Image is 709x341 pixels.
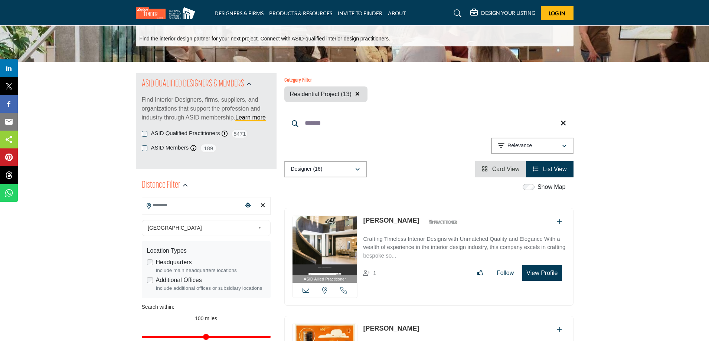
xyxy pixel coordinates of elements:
a: [PERSON_NAME] [363,217,419,224]
a: Crafting Timeless Interior Designs with Unmatched Quality and Elegance With a wealth of experienc... [363,230,565,260]
a: Learn more [235,114,266,121]
div: DESIGN YOUR LISTING [470,9,535,18]
li: Card View [475,161,526,177]
a: INVITE TO FINDER [338,10,382,16]
button: Like listing [473,266,488,281]
div: Include main headquarters locations [156,267,265,274]
p: Relevance [507,142,532,150]
a: Add To List [557,327,562,333]
span: ASID Allied Practitioner [304,276,346,282]
div: Include additional offices or subsidiary locations [156,285,265,292]
li: List View [526,161,573,177]
button: View Profile [522,265,562,281]
a: Add To List [557,219,562,225]
span: 1 [373,270,376,276]
div: Clear search location [257,198,268,214]
a: PRODUCTS & RESOURCES [269,10,332,16]
a: View Card [482,166,519,172]
span: 5471 [231,129,248,138]
span: 100 miles [195,315,217,321]
span: Residential Project (13) [290,91,352,97]
p: Find the interior design partner for your next project. Connect with ASID-qualified interior desi... [140,35,390,43]
label: ASID Members [151,144,189,152]
h2: ASID QUALIFIED DESIGNERS & MEMBERS [142,78,244,91]
img: ASID Qualified Practitioners Badge Icon [426,217,460,227]
input: ASID Members checkbox [142,145,147,151]
input: Search Location [142,198,242,213]
button: Follow [492,266,519,281]
label: Headquarters [156,258,192,267]
label: Show Map [538,183,566,191]
span: Card View [492,166,520,172]
a: View List [533,166,566,172]
span: List View [543,166,567,172]
p: Rachel Hess [363,324,419,334]
p: Find Interior Designers, firms, suppliers, and organizations that support the profession and indu... [142,95,271,122]
div: Search within: [142,303,271,311]
div: Location Types [147,246,265,255]
button: Designer (16) [284,161,367,177]
a: ASID Allied Practitioner [293,216,357,283]
a: DESIGNERS & FIRMS [215,10,264,16]
img: Site Logo [136,7,199,19]
h5: DESIGN YOUR LISTING [481,10,535,16]
a: [PERSON_NAME] [363,325,419,332]
div: Followers [363,269,376,278]
div: Choose your current location [242,198,254,214]
p: Crafting Timeless Interior Designs with Unmatched Quality and Elegance With a wealth of experienc... [363,235,565,260]
button: Log In [541,6,574,20]
p: Designer (16) [291,165,323,173]
a: Search [447,7,466,19]
img: Jesus Moya [293,216,357,275]
p: Jesus Moya [363,216,419,226]
input: Search Keyword [284,114,574,132]
h2: Distance Filter [142,179,180,192]
span: Log In [549,10,565,16]
input: ASID Qualified Practitioners checkbox [142,131,147,137]
button: Relevance [491,138,574,154]
h6: Category Filter [284,78,368,84]
a: ABOUT [388,10,406,16]
span: [GEOGRAPHIC_DATA] [148,223,255,232]
label: ASID Qualified Practitioners [151,129,220,138]
label: Additional Offices [156,276,202,285]
span: 189 [200,144,217,153]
